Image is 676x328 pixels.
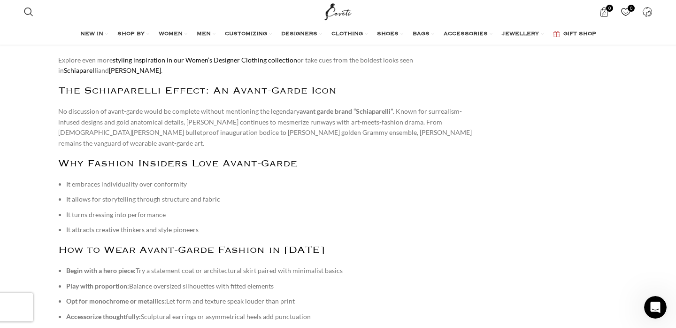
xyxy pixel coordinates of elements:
a: 0 [616,2,635,21]
a: 0 [594,2,614,21]
a: DESIGNERS [281,25,322,44]
li: Let form and texture speak louder than print [66,296,475,306]
a: BAGS [413,25,434,44]
strong: avant garde brand “Schiaparelli” [300,107,393,115]
span: CUSTOMIZING [225,31,267,38]
div: Main navigation [19,25,657,44]
span: MEN [197,31,211,38]
span: SHOP BY [117,31,145,38]
span: SHOES [377,31,399,38]
a: CLOTHING [331,25,368,44]
span: DESIGNERS [281,31,317,38]
a: JEWELLERY [502,25,544,44]
strong: Opt for monochrome or metallics: [66,297,166,305]
h2: Why Fashion Insiders Love Avant-Garde [58,158,475,170]
li: It embraces individuality over conformity [66,179,475,189]
a: ACCESSORIES [444,25,492,44]
a: styling inspiration in our Women’s Designer Clothing collection [113,56,297,64]
li: Sculptural earrings or asymmetrical heels add punctuation [66,312,475,322]
strong: Begin with a hero piece: [66,266,136,274]
span: 0 [628,5,635,12]
a: NEW IN [80,25,108,44]
li: Try a statement coat or architectural skirt paired with minimalist basics [66,266,475,276]
a: CUSTOMIZING [225,25,272,44]
span: WOMEN [159,31,183,38]
a: SHOES [377,25,403,44]
a: SHOP BY [117,25,149,44]
span: 0 [606,5,613,12]
h2: How to Wear Avant-Garde Fashion in [DATE] [58,244,475,256]
span: ACCESSORIES [444,31,488,38]
a: Site logo [323,7,354,15]
span: JEWELLERY [502,31,539,38]
a: Search [19,2,38,21]
a: MEN [197,25,215,44]
li: Balance oversized silhouettes with fitted elements [66,281,475,291]
li: It allows for storytelling through structure and fabric [66,194,475,204]
iframe: Intercom live chat [644,296,667,319]
span: BAGS [413,31,430,38]
p: Explore even more or take cues from the boldest looks seen in and . [58,55,475,76]
a: Schiaparelli [64,66,98,74]
h2: The Schiaparelli Effect: An Avant-Garde Icon [58,85,475,97]
li: It attracts creative thinkers and style pioneers [66,225,475,235]
strong: Accessorize thoughtfully: [66,312,141,320]
a: WOMEN [159,25,187,44]
div: My Wishlist [616,2,635,21]
li: It turns dressing into performance [66,210,475,220]
span: CLOTHING [331,31,363,38]
span: GIFT SHOP [563,31,596,38]
a: GIFT SHOP [553,25,596,44]
strong: Play with proportion: [66,282,129,290]
p: No discussion of avant-garde would be complete without mentioning the legendary . Known for surre... [58,106,475,148]
a: [PERSON_NAME] [109,66,161,74]
span: NEW IN [80,31,103,38]
img: GiftBag [553,31,560,37]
